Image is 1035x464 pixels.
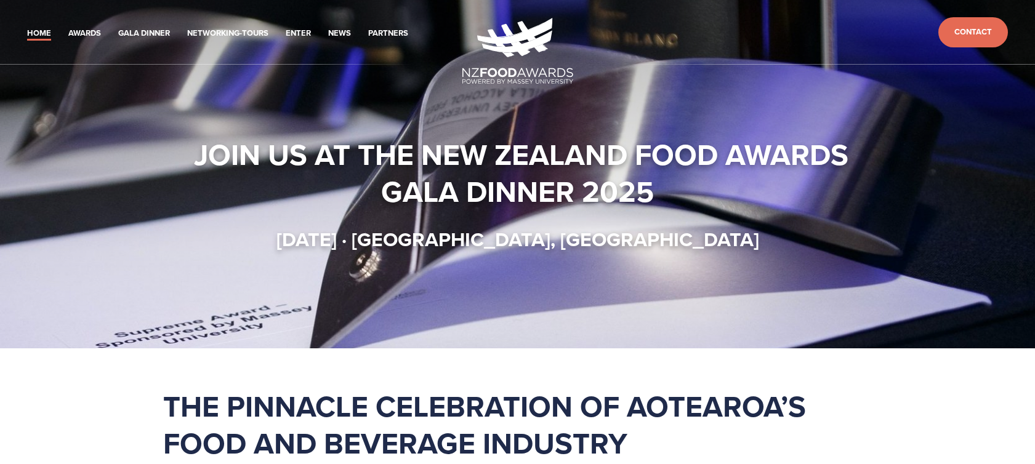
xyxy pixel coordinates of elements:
a: Home [27,26,51,41]
a: Networking-Tours [187,26,268,41]
strong: Join us at the New Zealand Food Awards Gala Dinner 2025 [194,133,856,213]
a: Partners [368,26,408,41]
a: Gala Dinner [118,26,170,41]
a: Enter [286,26,311,41]
strong: [DATE] · [GEOGRAPHIC_DATA], [GEOGRAPHIC_DATA] [276,225,759,254]
a: Contact [938,17,1008,47]
a: News [328,26,351,41]
h1: The pinnacle celebration of Aotearoa’s food and beverage industry [163,388,872,462]
a: Awards [68,26,101,41]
